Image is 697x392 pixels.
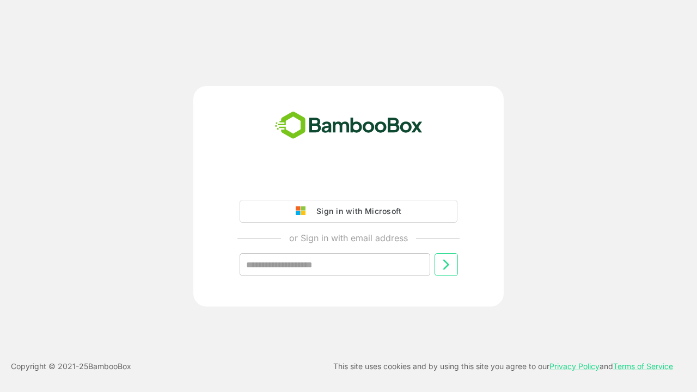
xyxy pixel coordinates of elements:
p: This site uses cookies and by using this site you agree to our and [333,360,673,373]
a: Privacy Policy [549,362,600,371]
img: google [296,206,311,216]
p: Copyright © 2021- 25 BambooBox [11,360,131,373]
p: or Sign in with email address [289,231,408,244]
div: Sign in with Microsoft [311,204,401,218]
a: Terms of Service [613,362,673,371]
button: Sign in with Microsoft [240,200,457,223]
img: bamboobox [269,108,429,144]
